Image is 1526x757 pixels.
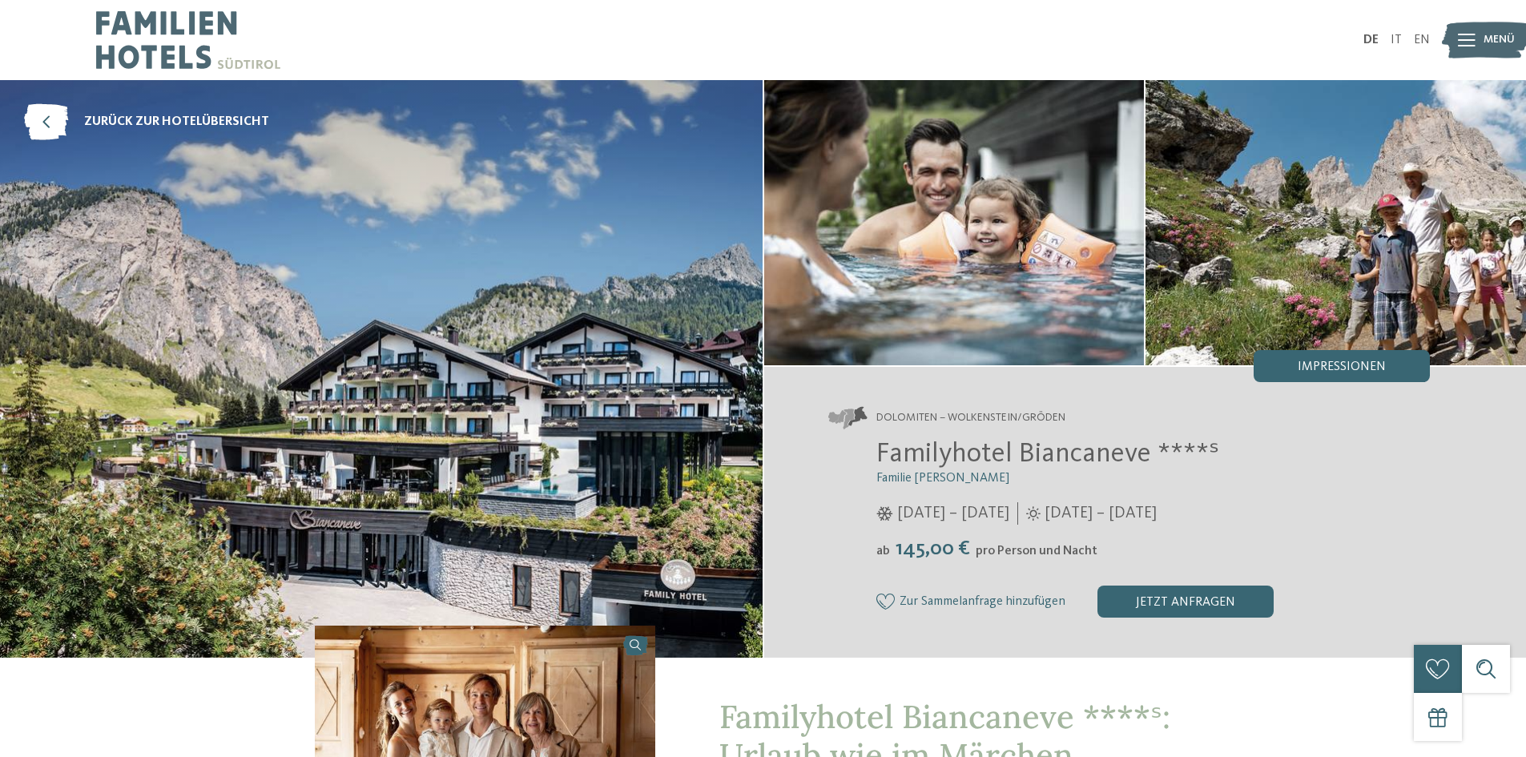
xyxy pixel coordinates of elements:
[876,410,1065,426] span: Dolomiten – Wolkenstein/Gröden
[84,113,269,131] span: zurück zur Hotelübersicht
[1026,506,1041,521] i: Öffnungszeiten im Sommer
[892,538,974,559] span: 145,00 €
[1414,34,1430,46] a: EN
[1045,502,1157,525] span: [DATE] – [DATE]
[900,595,1065,610] span: Zur Sammelanfrage hinzufügen
[1097,586,1274,618] div: jetzt anfragen
[1363,34,1379,46] a: DE
[876,506,893,521] i: Öffnungszeiten im Winter
[1298,360,1386,373] span: Impressionen
[897,502,1009,525] span: [DATE] – [DATE]
[24,104,269,140] a: zurück zur Hotelübersicht
[1391,34,1402,46] a: IT
[1484,32,1515,48] span: Menü
[1146,80,1526,365] img: Unser Familienhotel in Wolkenstein: Urlaub wie im Märchen
[876,440,1219,468] span: Familyhotel Biancaneve ****ˢ
[876,545,890,558] span: ab
[764,80,1145,365] img: Unser Familienhotel in Wolkenstein: Urlaub wie im Märchen
[976,545,1097,558] span: pro Person und Nacht
[876,472,1009,485] span: Familie [PERSON_NAME]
